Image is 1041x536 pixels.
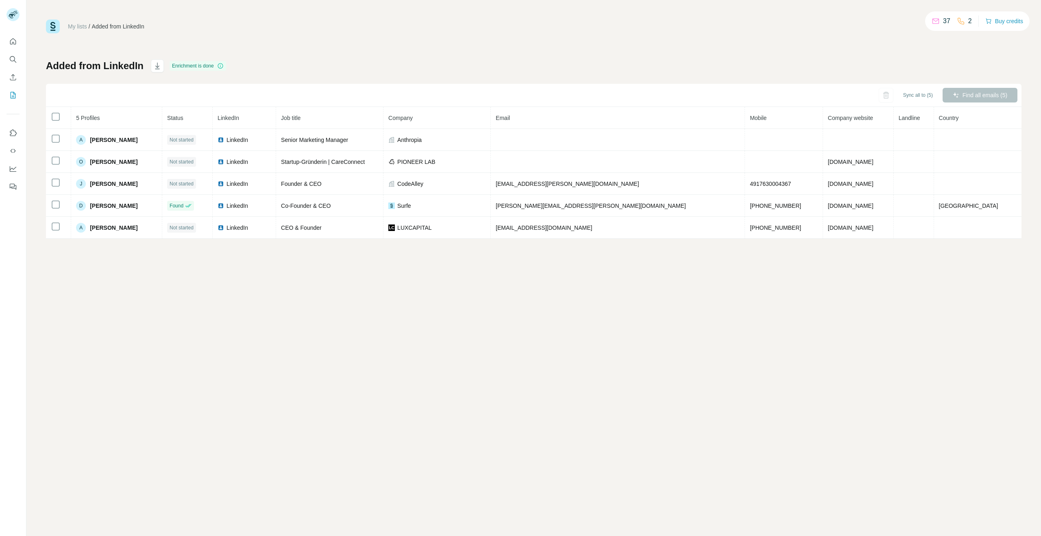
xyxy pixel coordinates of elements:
span: [DOMAIN_NAME] [828,224,873,231]
span: Country [939,115,959,121]
span: Surfe [397,202,411,210]
button: Use Surfe API [7,144,20,158]
span: [EMAIL_ADDRESS][DOMAIN_NAME] [496,224,592,231]
button: Sync all to (5) [897,89,939,101]
span: [EMAIL_ADDRESS][PERSON_NAME][DOMAIN_NAME] [496,181,639,187]
span: 5 Profiles [76,115,100,121]
span: Landline [899,115,920,121]
span: Status [167,115,183,121]
div: A [76,223,86,233]
span: 4917630004367 [750,181,791,187]
span: [PERSON_NAME] [90,180,137,188]
p: 37 [943,16,950,26]
span: [DOMAIN_NAME] [828,203,873,209]
span: LinkedIn [226,158,248,166]
span: LinkedIn [226,224,248,232]
span: Company website [828,115,873,121]
span: [PERSON_NAME] [90,158,137,166]
div: J [76,179,86,189]
span: LUXCAPITAL [397,224,432,232]
button: Buy credits [985,15,1023,27]
span: LinkedIn [226,136,248,144]
img: LinkedIn logo [218,224,224,231]
span: Mobile [750,115,767,121]
img: company-logo [388,159,395,165]
div: Enrichment is done [170,61,226,71]
a: My lists [68,23,87,30]
span: Not started [170,158,194,166]
span: [PHONE_NUMBER] [750,203,801,209]
div: O [76,157,86,167]
h1: Added from LinkedIn [46,59,144,72]
span: Startup-Gründerin | CareConnect [281,159,365,165]
span: Not started [170,224,194,231]
div: A [76,135,86,145]
span: [DOMAIN_NAME] [828,181,873,187]
img: LinkedIn logo [218,203,224,209]
span: CEO & Founder [281,224,322,231]
img: LinkedIn logo [218,137,224,143]
span: Not started [170,180,194,187]
span: LinkedIn [226,202,248,210]
span: [PERSON_NAME] [90,224,137,232]
span: CodeAlley [397,180,423,188]
span: Company [388,115,413,121]
span: [PHONE_NUMBER] [750,224,801,231]
span: Email [496,115,510,121]
span: [PERSON_NAME][EMAIL_ADDRESS][PERSON_NAME][DOMAIN_NAME] [496,203,686,209]
span: Founder & CEO [281,181,322,187]
span: Anthropia [397,136,422,144]
span: [PERSON_NAME] [90,136,137,144]
span: Co-Founder & CEO [281,203,331,209]
button: Search [7,52,20,67]
span: LinkedIn [218,115,239,121]
img: LinkedIn logo [218,181,224,187]
span: [PERSON_NAME] [90,202,137,210]
span: PIONEER LAB [397,158,435,166]
span: Found [170,202,183,209]
div: Added from LinkedIn [92,22,144,31]
img: company-logo [388,203,395,209]
img: company-logo [388,224,395,231]
span: LinkedIn [226,180,248,188]
span: [GEOGRAPHIC_DATA] [939,203,998,209]
button: Use Surfe on LinkedIn [7,126,20,140]
button: Feedback [7,179,20,194]
span: Senior Marketing Manager [281,137,348,143]
li: / [89,22,90,31]
p: 2 [968,16,972,26]
button: Quick start [7,34,20,49]
img: Surfe Logo [46,20,60,33]
button: Dashboard [7,161,20,176]
button: Enrich CSV [7,70,20,85]
span: [DOMAIN_NAME] [828,159,873,165]
div: D [76,201,86,211]
span: Job title [281,115,301,121]
img: LinkedIn logo [218,159,224,165]
span: Not started [170,136,194,144]
span: Sync all to (5) [903,92,933,99]
button: My lists [7,88,20,102]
